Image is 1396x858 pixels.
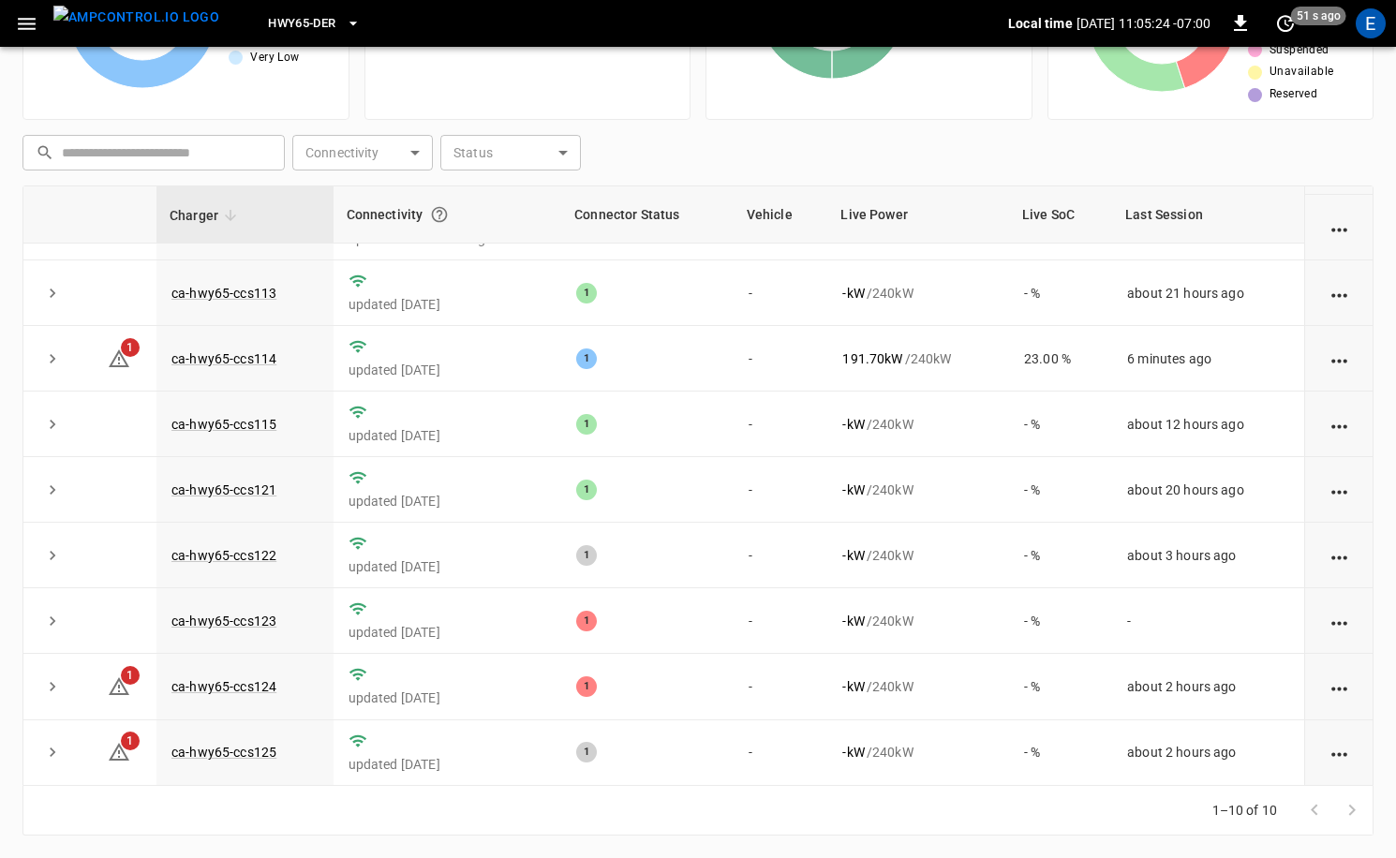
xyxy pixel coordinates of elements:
div: action cell options [1328,612,1351,630]
div: 1 [576,611,597,631]
button: expand row [38,476,67,504]
div: / 240 kW [842,677,994,696]
p: 1–10 of 10 [1212,801,1278,820]
button: expand row [38,279,67,307]
p: updated [DATE] [349,688,547,707]
a: ca-hwy65-ccs115 [171,417,276,432]
th: Connector Status [561,186,734,244]
span: Very Low [250,49,299,67]
td: - % [1009,523,1112,588]
div: / 240 kW [842,481,994,499]
div: 1 [576,676,597,697]
div: action cell options [1328,743,1351,762]
td: 23.00 % [1009,326,1112,392]
td: about 3 hours ago [1112,523,1304,588]
button: expand row [38,738,67,766]
a: ca-hwy65-ccs122 [171,548,276,563]
p: Local time [1008,14,1073,33]
a: ca-hwy65-ccs113 [171,286,276,301]
td: - [734,326,828,392]
td: - % [1009,260,1112,326]
td: about 12 hours ago [1112,392,1304,457]
td: - [734,720,828,786]
a: 1 [108,744,130,759]
div: 1 [576,283,597,303]
p: - kW [842,612,864,630]
div: action cell options [1328,415,1351,434]
p: updated [DATE] [349,295,547,314]
div: / 240 kW [842,612,994,630]
div: action cell options [1328,481,1351,499]
td: - % [1009,654,1112,719]
p: - kW [842,415,864,434]
span: Suspended [1270,41,1329,60]
p: - kW [842,677,864,696]
p: - kW [842,546,864,565]
button: expand row [38,345,67,373]
td: - % [1009,588,1112,654]
td: 6 minutes ago [1112,326,1304,392]
div: 1 [576,742,597,762]
button: Connection between the charger and our software. [423,198,456,231]
span: 1 [121,338,140,357]
p: updated [DATE] [349,361,547,379]
button: HWY65-DER [260,6,367,42]
td: - [734,392,828,457]
span: 1 [121,666,140,685]
td: - [1112,588,1304,654]
a: 1 [108,678,130,693]
td: about 21 hours ago [1112,260,1304,326]
p: - kW [842,481,864,499]
div: profile-icon [1356,8,1386,38]
div: action cell options [1328,349,1351,368]
td: - [734,260,828,326]
a: ca-hwy65-ccs124 [171,679,276,694]
a: ca-hwy65-ccs123 [171,614,276,629]
div: Connectivity [347,198,549,231]
button: expand row [38,607,67,635]
td: about 20 hours ago [1112,457,1304,523]
p: - kW [842,284,864,303]
td: - [734,588,828,654]
td: about 2 hours ago [1112,720,1304,786]
div: action cell options [1328,677,1351,696]
span: Charger [170,204,243,227]
div: 1 [576,480,597,500]
div: / 240 kW [842,284,994,303]
a: ca-hwy65-ccs125 [171,745,276,760]
div: / 240 kW [842,546,994,565]
div: / 240 kW [842,743,994,762]
button: expand row [38,673,67,701]
div: / 240 kW [842,415,994,434]
span: 1 [121,732,140,750]
p: [DATE] 11:05:24 -07:00 [1077,14,1210,33]
a: ca-hwy65-ccs114 [171,351,276,366]
th: Vehicle [734,186,828,244]
p: - kW [842,743,864,762]
button: set refresh interval [1270,8,1300,38]
a: ca-hwy65-ccs121 [171,482,276,497]
p: updated [DATE] [349,426,547,445]
span: Unavailable [1270,63,1333,81]
div: 1 [576,414,597,435]
div: 1 [576,545,597,566]
div: action cell options [1328,218,1351,237]
td: - [734,457,828,523]
button: expand row [38,541,67,570]
a: 1 [108,350,130,365]
span: 51 s ago [1291,7,1346,25]
th: Last Session [1112,186,1304,244]
p: updated [DATE] [349,492,547,510]
td: - [734,523,828,588]
span: HWY65-DER [268,13,335,35]
td: about 2 hours ago [1112,654,1304,719]
td: - % [1009,720,1112,786]
div: 1 [576,348,597,369]
p: updated [DATE] [349,557,547,576]
p: updated [DATE] [349,755,547,774]
th: Live Power [827,186,1009,244]
span: Reserved [1270,85,1317,104]
button: expand row [38,410,67,438]
img: ampcontrol.io logo [53,6,219,29]
div: action cell options [1328,284,1351,303]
